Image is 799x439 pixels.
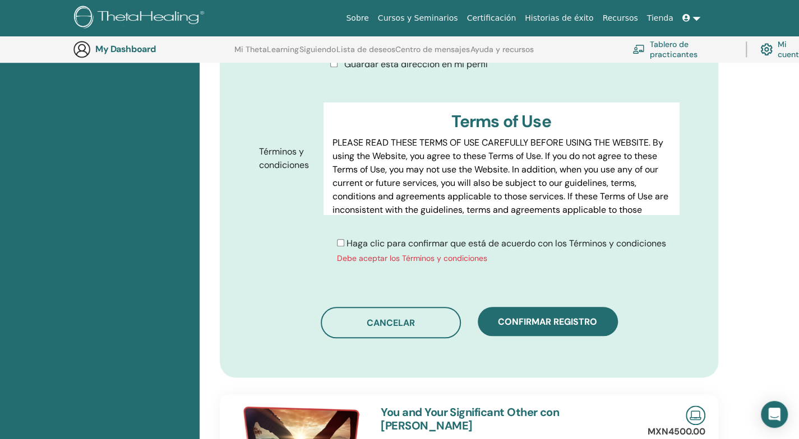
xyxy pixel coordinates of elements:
[73,40,91,58] img: generic-user-icon.jpg
[632,37,732,62] a: Tablero de practicantes
[299,45,336,63] a: Siguiendo
[332,136,670,230] p: PLEASE READ THESE TERMS OF USE CAREFULLY BEFORE USING THE WEBSITE. By using the Website, you agre...
[95,44,207,54] h3: My Dashboard
[632,44,645,54] img: chalkboard-teacher.svg
[598,8,642,29] a: Recursos
[367,317,415,329] span: Cancelar
[344,58,488,70] span: Guardar esta dirección en mi perfil
[395,45,470,63] a: Centro de mensajes
[648,425,705,438] p: MXN4500.00
[341,8,373,29] a: Sobre
[337,253,666,264] div: Debe aceptar los Términos y condiciones
[74,6,208,31] img: logo.png
[336,45,395,63] a: Lista de deseos
[321,307,461,338] button: Cancelar
[478,307,618,336] button: Confirmar registro
[643,8,678,29] a: Tienda
[761,401,788,428] div: Open Intercom Messenger
[470,45,534,63] a: Ayuda y recursos
[381,405,559,433] a: You and Your Significant Other con [PERSON_NAME]
[686,405,705,425] img: Live Online Seminar
[373,8,463,29] a: Cursos y Seminarios
[520,8,598,29] a: Historias de éxito
[760,40,773,58] img: cog.svg
[462,8,520,29] a: Certificación
[332,111,670,132] h3: Terms of Use
[347,237,666,249] span: Haga clic para confirmar que está de acuerdo con los Términos y condiciones
[234,45,299,63] a: Mi ThetaLearning
[251,141,324,176] label: Términos y condiciones
[498,316,597,328] span: Confirmar registro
